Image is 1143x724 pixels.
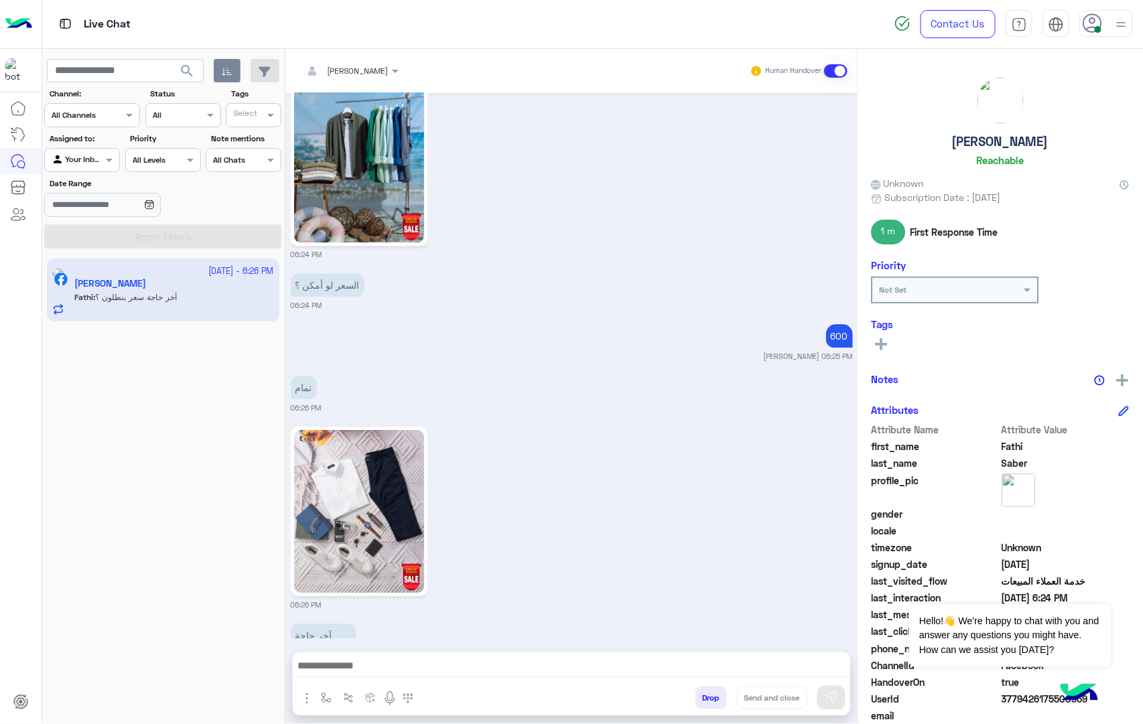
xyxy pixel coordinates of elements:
label: Tags [231,88,280,100]
small: [PERSON_NAME] 06:25 PM [764,351,853,362]
img: profile [1113,16,1130,33]
img: make a call [403,693,413,704]
img: spinner [894,15,911,31]
span: timezone [872,540,1000,555]
label: Priority [130,133,199,145]
label: Date Range [50,177,200,190]
span: HandoverOn [872,675,1000,689]
span: last_clicked_button [872,624,1000,638]
img: Logo [5,10,32,38]
img: 713415422032625 [5,58,29,82]
span: First Response Time [911,225,998,239]
a: tab [1006,10,1032,38]
button: search [171,59,204,88]
p: Live Chat [84,15,131,33]
span: 2024-10-07T14:42:30.324Z [1002,557,1130,571]
small: 06:26 PM [291,599,322,610]
img: select flow [321,693,332,703]
span: null [1002,709,1130,723]
span: 1 m [872,220,906,244]
img: create order [365,693,376,703]
button: Apply Filters [44,224,281,248]
h5: [PERSON_NAME] [953,134,1049,149]
span: ChannelId [872,658,1000,672]
span: Unknown [872,176,924,190]
img: Trigger scenario [343,693,354,703]
button: Trigger scenario [338,686,360,709]
p: 15/10/2025, 6:26 PM [291,376,317,399]
img: tab [57,15,74,32]
small: Human Handover [765,66,821,76]
p: 15/10/2025, 6:25 PM [826,324,853,348]
span: locale [872,524,1000,538]
h6: Priority [872,259,906,271]
small: 06:24 PM [291,300,322,311]
small: 06:26 PM [291,403,322,413]
p: 15/10/2025, 6:24 PM [291,273,364,297]
span: Hello!👋 We're happy to chat with you and answer any questions you might have. How can we assist y... [909,604,1111,667]
img: tab [1049,17,1064,32]
label: Status [150,88,219,100]
h6: Notes [872,373,899,385]
span: UserId [872,692,1000,706]
img: send voice note [382,691,398,707]
img: picture [1002,474,1036,507]
img: send attachment [299,691,315,707]
span: Unknown [1002,540,1130,555]
span: Saber [1002,456,1130,470]
img: add [1117,374,1129,386]
span: gender [872,507,1000,521]
h6: Tags [872,318,1130,330]
span: search [179,63,195,79]
img: send message [825,691,838,705]
span: email [872,709,1000,723]
button: Drop [695,686,727,709]
span: first_name [872,439,1000,453]
label: Channel: [50,88,139,100]
p: 15/10/2025, 6:26 PM [291,624,356,661]
img: hulul-logo.png [1056,670,1103,717]
span: Fathi [1002,439,1130,453]
span: profile_pic [872,474,1000,504]
button: select flow [316,686,338,709]
label: Note mentions [211,133,280,145]
button: create order [360,686,382,709]
h6: Reachable [977,154,1024,166]
label: Assigned to: [50,133,119,145]
span: signup_date [872,557,1000,571]
div: Select [231,107,257,123]
img: notes [1095,375,1105,386]
span: phone_number [872,642,1000,656]
span: 3779426175500969 [1002,692,1130,706]
b: Not Set [880,285,907,295]
span: null [1002,507,1130,521]
img: 553769979_1716038165723965_8361877980008071671_n.jpg [294,430,424,593]
span: Attribute Value [1002,423,1130,437]
img: 556806037_1356803125794924_7894930771846236165_n.jpg [294,80,424,242]
span: last_name [872,456,1000,470]
small: 06:24 PM [291,249,322,260]
span: true [1002,675,1130,689]
a: Contact Us [921,10,996,38]
span: Subscription Date : [DATE] [885,190,1001,204]
span: last_interaction [872,591,1000,605]
span: last_visited_flow [872,574,1000,588]
span: Attribute Name [872,423,1000,437]
h6: Attributes [872,404,919,416]
span: last_message [872,607,1000,622]
img: picture [978,78,1024,123]
span: null [1002,524,1130,538]
span: [PERSON_NAME] [328,66,389,76]
button: Send and close [737,686,807,709]
img: tab [1012,17,1027,32]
